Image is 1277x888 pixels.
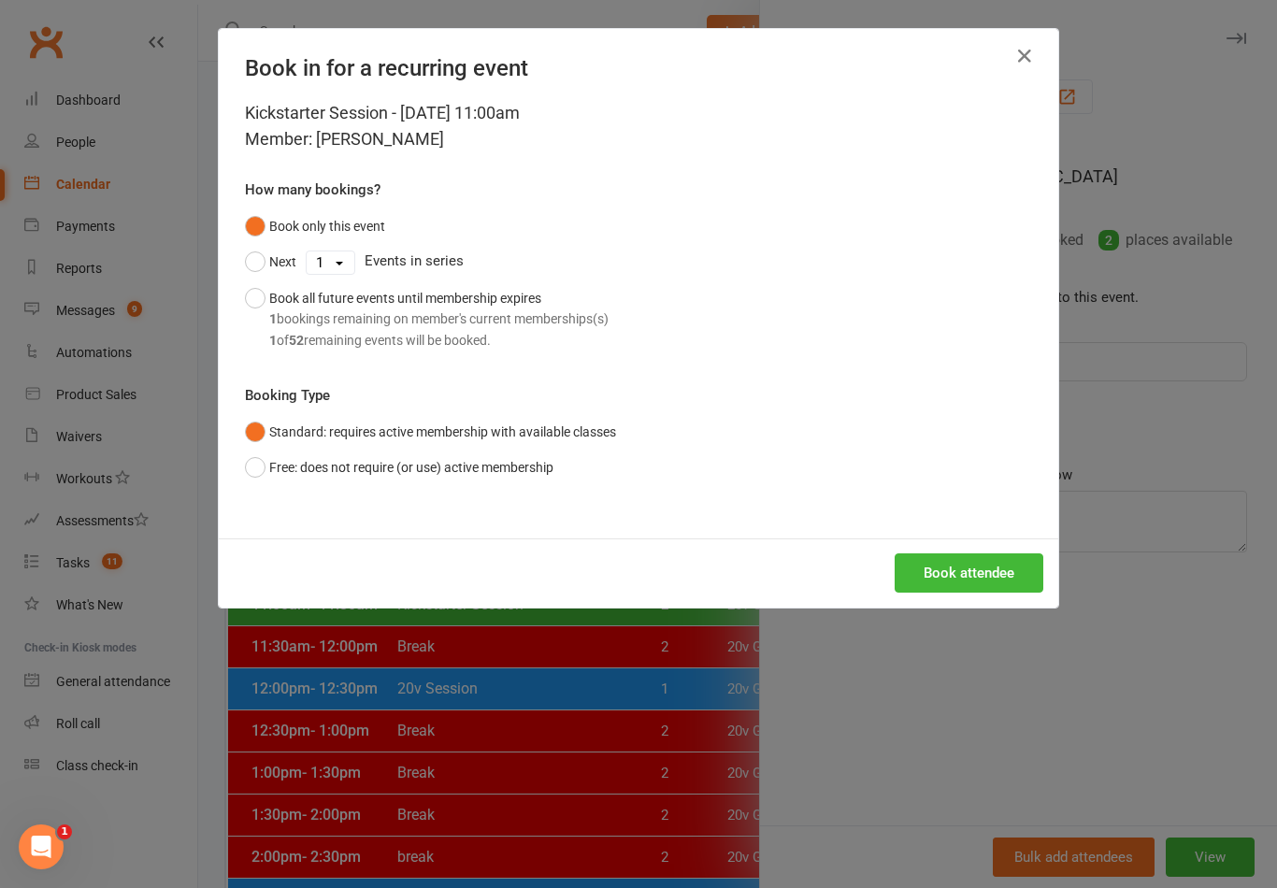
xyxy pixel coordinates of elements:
label: How many bookings? [245,179,380,201]
div: Events in series [245,244,1032,279]
h4: Book in for a recurring event [245,55,1032,81]
button: Standard: requires active membership with available classes [245,414,616,450]
iframe: Intercom live chat [19,824,64,869]
button: Free: does not require (or use) active membership [245,450,553,485]
div: Kickstarter Session - [DATE] 11:00am Member: [PERSON_NAME] [245,100,1032,152]
button: Close [1010,41,1040,71]
strong: 52 [289,333,304,348]
div: bookings remaining on member's current memberships(s) of remaining events will be booked. [269,308,609,351]
button: Next [245,244,296,279]
span: 1 [57,824,72,839]
button: Book attendee [895,553,1043,593]
strong: 1 [269,311,277,326]
button: Book only this event [245,208,385,244]
div: Book all future events until membership expires [269,288,609,351]
label: Booking Type [245,384,330,407]
strong: 1 [269,333,277,348]
button: Book all future events until membership expires1bookings remaining on member's current membership... [245,280,609,358]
